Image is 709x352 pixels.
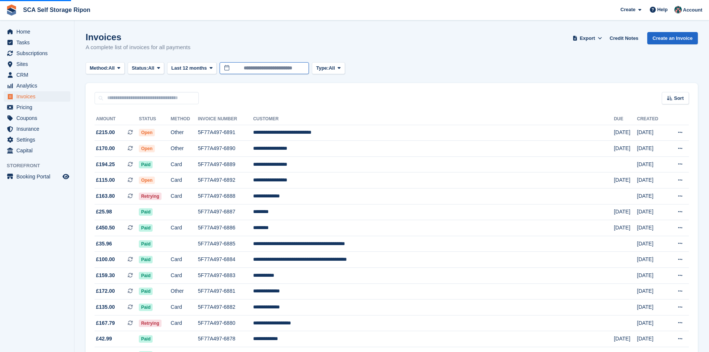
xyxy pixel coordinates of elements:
[4,134,70,145] a: menu
[96,129,115,136] span: £215.00
[171,113,198,125] th: Method
[171,188,198,204] td: Card
[96,319,115,327] span: £167.79
[607,32,641,44] a: Credit Notes
[4,124,70,134] a: menu
[198,204,253,220] td: 5F77A497-6887
[198,252,253,268] td: 5F77A497-6884
[139,129,155,136] span: Open
[657,6,668,13] span: Help
[4,59,70,69] a: menu
[96,335,112,343] span: £42.99
[171,64,207,72] span: Last 12 months
[614,172,637,188] td: [DATE]
[139,161,153,168] span: Paid
[128,62,164,74] button: Status: All
[198,141,253,157] td: 5F77A497-6890
[16,26,61,37] span: Home
[16,171,61,182] span: Booking Portal
[637,331,667,347] td: [DATE]
[95,113,139,125] th: Amount
[198,156,253,172] td: 5F77A497-6889
[329,64,335,72] span: All
[96,287,115,295] span: £172.00
[637,125,667,141] td: [DATE]
[637,156,667,172] td: [DATE]
[4,37,70,48] a: menu
[198,283,253,299] td: 5F77A497-6881
[198,236,253,252] td: 5F77A497-6885
[171,141,198,157] td: Other
[198,299,253,315] td: 5F77A497-6882
[571,32,604,44] button: Export
[171,268,198,284] td: Card
[96,192,115,200] span: £163.80
[198,315,253,331] td: 5F77A497-6880
[637,220,667,236] td: [DATE]
[139,113,170,125] th: Status
[16,80,61,91] span: Analytics
[637,299,667,315] td: [DATE]
[614,113,637,125] th: Due
[16,59,61,69] span: Sites
[4,91,70,102] a: menu
[198,172,253,188] td: 5F77A497-6892
[96,176,115,184] span: £115.00
[198,268,253,284] td: 5F77A497-6883
[148,64,154,72] span: All
[4,26,70,37] a: menu
[139,256,153,263] span: Paid
[16,102,61,112] span: Pricing
[171,315,198,331] td: Card
[198,331,253,347] td: 5F77A497-6878
[139,304,153,311] span: Paid
[16,91,61,102] span: Invoices
[167,62,217,74] button: Last 12 months
[637,172,667,188] td: [DATE]
[86,32,191,42] h1: Invoices
[637,188,667,204] td: [DATE]
[4,70,70,80] a: menu
[96,272,115,279] span: £159.30
[16,145,61,156] span: Capital
[4,48,70,58] a: menu
[4,171,70,182] a: menu
[614,125,637,141] td: [DATE]
[674,95,684,102] span: Sort
[16,134,61,145] span: Settings
[16,70,61,80] span: CRM
[90,64,109,72] span: Method:
[20,4,93,16] a: SCA Self Storage Ripon
[86,62,125,74] button: Method: All
[96,208,112,216] span: £25.98
[312,62,345,74] button: Type: All
[614,331,637,347] td: [DATE]
[139,288,153,295] span: Paid
[637,315,667,331] td: [DATE]
[620,6,635,13] span: Create
[4,80,70,91] a: menu
[637,283,667,299] td: [DATE]
[171,283,198,299] td: Other
[139,272,153,279] span: Paid
[580,35,595,42] span: Export
[637,236,667,252] td: [DATE]
[7,162,74,169] span: Storefront
[96,224,115,232] span: £450.50
[4,113,70,123] a: menu
[16,48,61,58] span: Subscriptions
[198,113,253,125] th: Invoice Number
[637,113,667,125] th: Created
[96,256,115,263] span: £100.00
[171,252,198,268] td: Card
[16,113,61,123] span: Coupons
[614,141,637,157] td: [DATE]
[139,335,153,343] span: Paid
[109,64,115,72] span: All
[16,124,61,134] span: Insurance
[132,64,148,72] span: Status:
[4,102,70,112] a: menu
[637,204,667,220] td: [DATE]
[637,268,667,284] td: [DATE]
[16,37,61,48] span: Tasks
